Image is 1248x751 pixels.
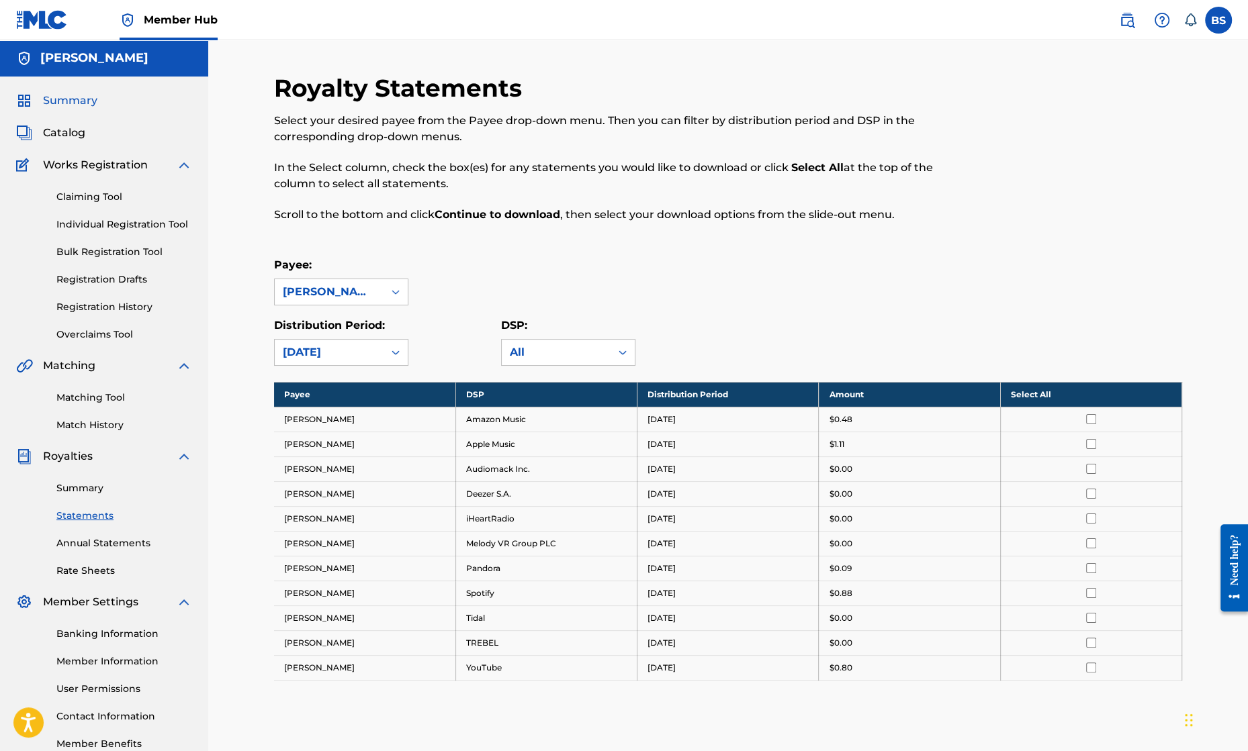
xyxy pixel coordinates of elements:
td: YouTube [455,655,637,680]
td: [PERSON_NAME] [274,456,455,481]
a: Annual Statements [56,536,192,550]
a: User Permissions [56,682,192,696]
span: Member Hub [144,12,218,28]
a: Statements [56,509,192,523]
h5: Bonnie Stewart [40,50,148,66]
p: $0.80 [829,662,852,674]
p: $0.00 [829,463,852,475]
td: [DATE] [637,605,819,630]
p: $0.00 [829,488,852,500]
a: CatalogCatalog [16,125,85,141]
td: Pandora [455,556,637,581]
a: Member Information [56,654,192,668]
td: Amazon Music [455,407,637,432]
a: Matching Tool [56,391,192,405]
a: Summary [56,481,192,495]
span: Matching [43,358,95,374]
td: [DATE] [637,581,819,605]
td: [PERSON_NAME] [274,556,455,581]
img: search [1119,12,1135,28]
div: Drag [1185,700,1193,740]
strong: Select All [791,161,844,174]
img: expand [176,358,192,374]
td: [DATE] [637,407,819,432]
th: Distribution Period [637,382,819,407]
p: Select your desired payee from the Payee drop-down menu. Then you can filter by distribution peri... [274,113,973,145]
td: Spotify [455,581,637,605]
img: Member Settings [16,594,32,610]
a: Registration History [56,300,192,314]
td: [DATE] [637,506,819,531]
td: TREBEL [455,630,637,655]
td: [PERSON_NAME] [274,655,455,680]
p: $0.00 [829,637,852,649]
td: [DATE] [637,655,819,680]
a: Match History [56,418,192,432]
p: $0.48 [829,413,852,425]
a: Member Benefits [56,737,192,751]
th: Select All [1000,382,1182,407]
a: SummarySummary [16,93,97,109]
img: Summary [16,93,32,109]
div: [DATE] [283,344,375,360]
a: Bulk Registration Tool [56,245,192,259]
iframe: Chat Widget [1181,687,1248,751]
div: User Menu [1205,7,1232,34]
td: Deezer S.A. [455,481,637,506]
a: Registration Drafts [56,272,192,287]
td: [DATE] [637,630,819,655]
td: [DATE] [637,481,819,506]
td: [DATE] [637,432,819,456]
td: Apple Music [455,432,637,456]
p: $0.88 [829,587,852,599]
iframe: Resource Center [1210,514,1248,622]
td: Tidal [455,605,637,630]
strong: Continue to download [435,208,560,221]
img: Matching [16,358,33,374]
td: [PERSON_NAME] [274,581,455,605]
td: Melody VR Group PLC [455,531,637,556]
td: [PERSON_NAME] [274,531,455,556]
td: [PERSON_NAME] [274,630,455,655]
img: MLC Logo [16,10,68,30]
span: Catalog [43,125,85,141]
td: Audiomack Inc. [455,456,637,481]
a: Banking Information [56,627,192,641]
span: Works Registration [43,157,148,173]
p: Scroll to the bottom and click , then select your download options from the slide-out menu. [274,207,973,223]
span: Royalties [43,448,93,464]
p: $0.00 [829,513,852,525]
p: $0.09 [829,562,851,574]
label: DSP: [501,319,527,332]
span: Summary [43,93,97,109]
td: [PERSON_NAME] [274,481,455,506]
th: Payee [274,382,455,407]
a: Individual Registration Tool [56,217,192,232]
img: expand [176,594,192,610]
div: Help [1149,7,1175,34]
img: Top Rightsholder [120,12,136,28]
p: In the Select column, check the box(es) for any statements you would like to download or click at... [274,160,973,192]
img: Accounts [16,50,32,66]
td: [PERSON_NAME] [274,605,455,630]
div: Notifications [1184,13,1197,27]
td: [DATE] [637,556,819,581]
img: Royalties [16,448,32,464]
label: Distribution Period: [274,319,385,332]
td: [DATE] [637,456,819,481]
td: [DATE] [637,531,819,556]
img: help [1154,12,1170,28]
a: Overclaims Tool [56,328,192,342]
img: expand [176,157,192,173]
p: $0.00 [829,538,852,550]
img: Catalog [16,125,32,141]
td: [PERSON_NAME] [274,506,455,531]
a: Contact Information [56,709,192,723]
h2: Royalty Statements [274,73,529,103]
p: $1.11 [829,438,844,450]
a: Claiming Tool [56,190,192,204]
label: Payee: [274,258,312,271]
img: expand [176,448,192,464]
